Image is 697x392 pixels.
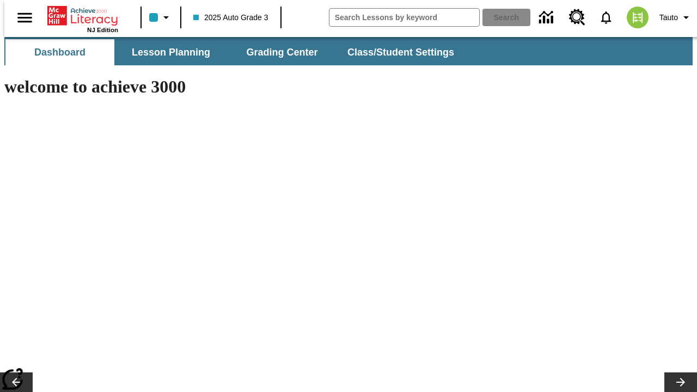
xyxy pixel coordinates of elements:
button: Class color is light blue. Change class color [145,8,177,27]
div: SubNavbar [4,39,464,65]
a: Notifications [592,3,620,32]
span: Tauto [659,12,678,23]
a: Data Center [533,3,563,33]
span: Class/Student Settings [347,46,454,59]
input: search field [329,9,479,26]
span: Grading Center [246,46,317,59]
img: avatar image [627,7,649,28]
span: Lesson Planning [132,46,210,59]
a: Home [47,5,118,27]
button: Select a new avatar [620,3,655,32]
button: Profile/Settings [655,8,697,27]
span: NJ Edition [87,27,118,33]
button: Dashboard [5,39,114,65]
a: Resource Center, Will open in new tab [563,3,592,32]
h1: welcome to achieve 3000 [4,77,475,97]
button: Lesson Planning [117,39,225,65]
button: Open side menu [9,2,41,34]
button: Class/Student Settings [339,39,463,65]
span: Dashboard [34,46,85,59]
div: Home [47,4,118,33]
div: SubNavbar [4,37,693,65]
button: Grading Center [228,39,337,65]
button: Lesson carousel, Next [664,372,697,392]
span: 2025 Auto Grade 3 [193,12,268,23]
